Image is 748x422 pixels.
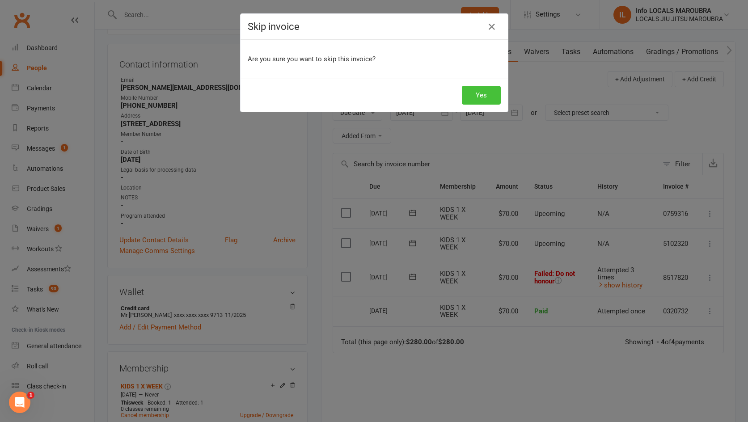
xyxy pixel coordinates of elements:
[9,392,30,413] iframe: Intercom live chat
[27,392,34,399] span: 1
[462,86,501,105] button: Yes
[248,21,501,32] h4: Skip invoice
[248,55,376,63] span: Are you sure you want to skip this invoice?
[485,20,499,34] button: Close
